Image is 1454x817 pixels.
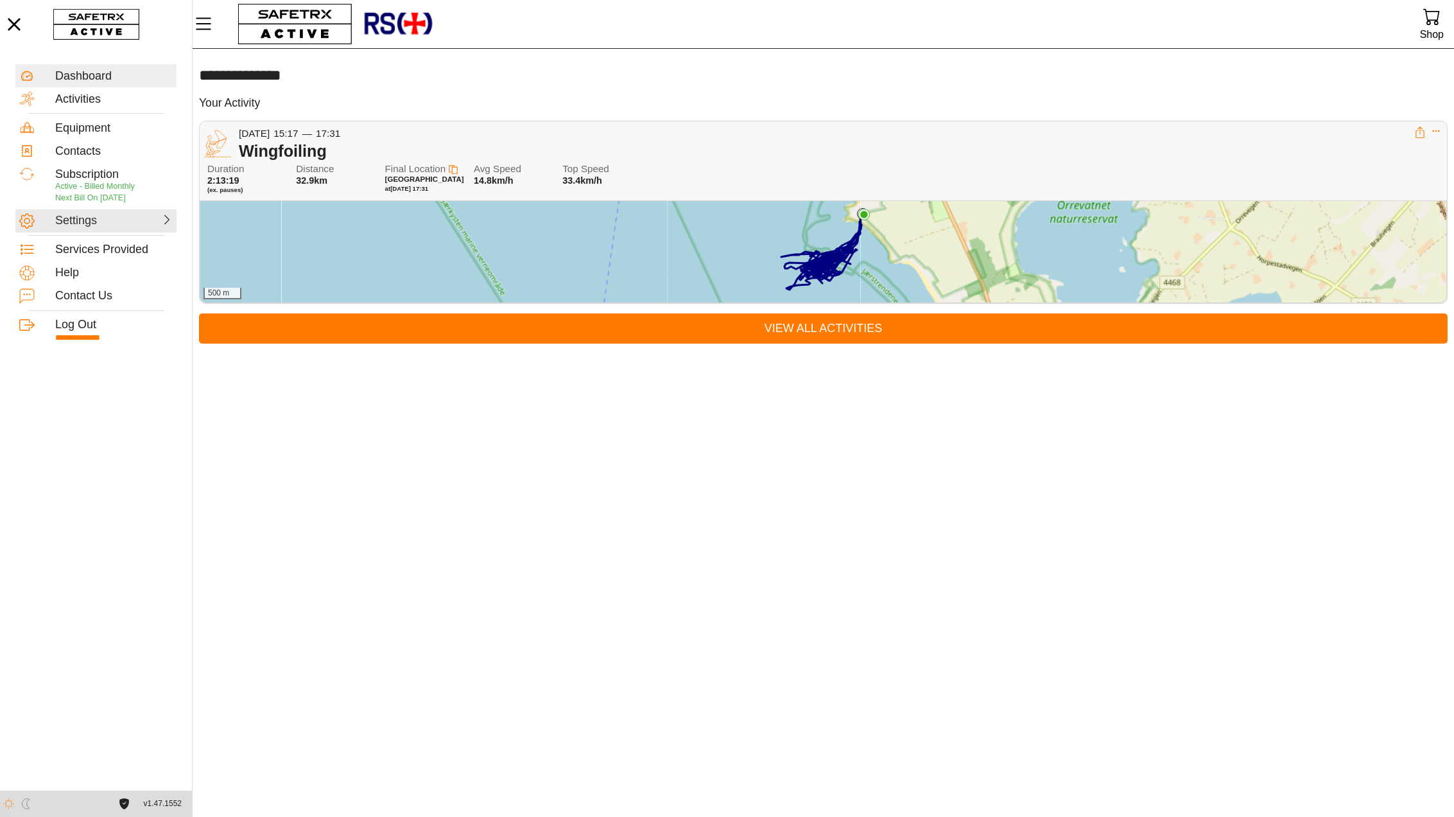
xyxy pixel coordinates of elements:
[207,186,290,194] span: (ex. pauses)
[19,166,35,182] img: Subscription.svg
[296,175,327,186] span: 32.9km
[55,289,173,303] div: Contact Us
[203,129,232,159] img: WINGFOILING.svg
[385,185,429,192] span: at [DATE] 17:31
[19,265,35,281] img: Help.svg
[55,182,135,191] span: Active - Billed Monthly
[55,214,112,228] div: Settings
[1432,127,1441,136] button: Expand
[207,175,239,186] span: 2:13:19
[858,209,870,220] img: PathEnd.svg
[21,798,31,809] img: ModeDark.svg
[1420,26,1444,43] div: Shop
[207,164,290,175] span: Duration
[203,288,241,299] div: 500 m
[55,69,173,83] div: Dashboard
[474,164,556,175] span: Avg Speed
[55,243,173,257] div: Services Provided
[55,318,173,332] div: Log Out
[55,168,173,182] div: Subscription
[562,175,602,186] span: 33.4km/h
[239,141,1414,161] div: Wingfoiling
[474,175,514,186] span: 14.8km/h
[116,798,133,809] a: License Agreement
[55,266,173,280] div: Help
[385,163,446,174] span: Final Location
[19,120,35,136] img: Equipment.svg
[302,128,312,139] span: —
[193,10,225,37] button: Menu
[385,175,464,183] span: [GEOGRAPHIC_DATA]
[136,793,189,814] button: v1.47.1552
[19,91,35,107] img: Activities.svg
[239,128,270,139] span: [DATE]
[296,164,378,175] span: Distance
[55,92,173,107] div: Activities
[363,3,433,45] img: RescueLogo.png
[55,121,173,136] div: Equipment
[273,128,298,139] span: 15:17
[55,145,173,159] div: Contacts
[209,319,1437,338] span: View All Activities
[199,313,1448,344] a: View All Activities
[857,208,869,220] img: PathStart.svg
[19,288,35,304] img: ContactUs.svg
[3,798,14,809] img: ModeLight.svg
[55,193,126,202] span: Next Bill On [DATE]
[199,96,260,110] h5: Your Activity
[316,128,340,139] span: 17:31
[144,797,182,811] span: v1.47.1552
[562,164,645,175] span: Top Speed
